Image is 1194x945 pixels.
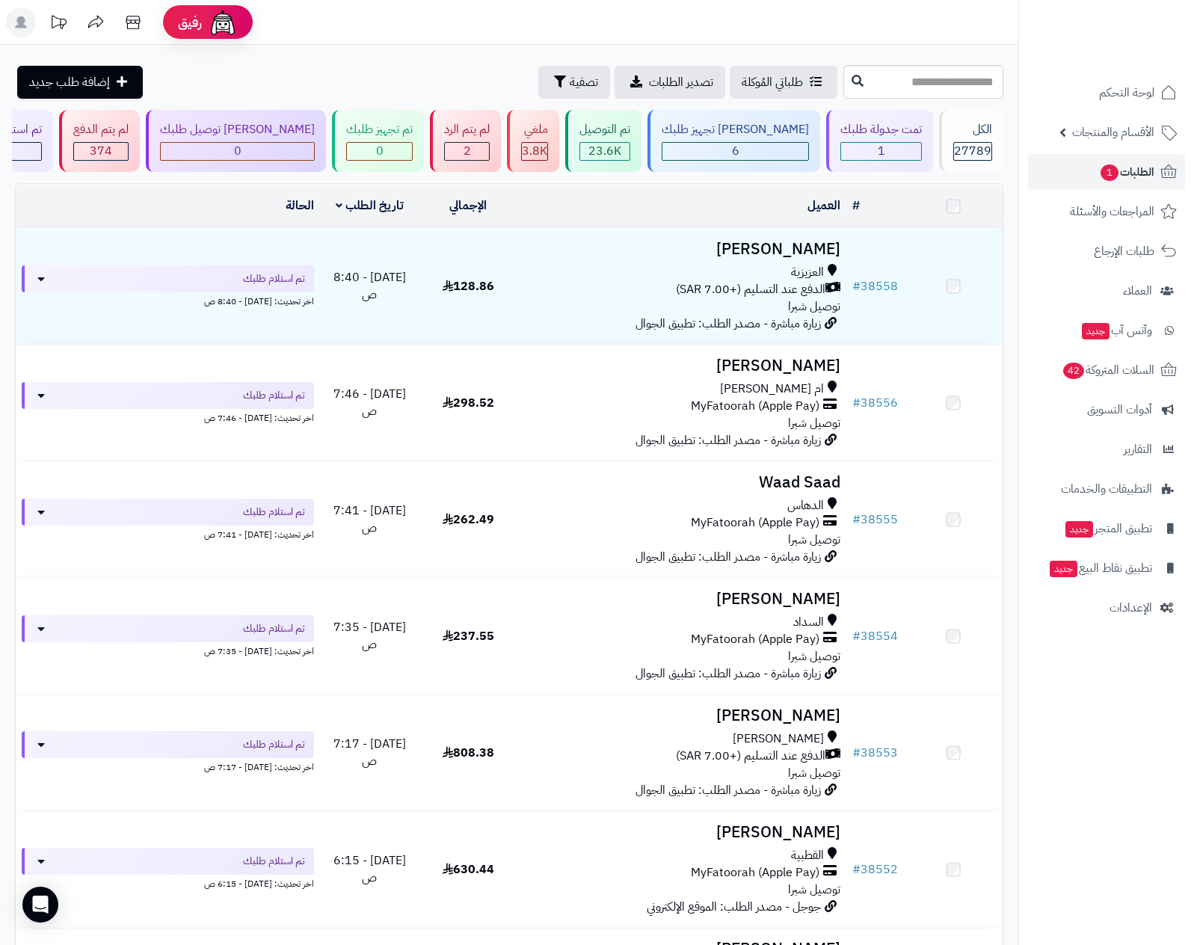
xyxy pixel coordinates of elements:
a: التطبيقات والخدمات [1028,471,1185,507]
a: تاريخ الطلب [336,197,404,215]
a: الإعدادات [1028,590,1185,626]
span: 42 [1063,363,1084,379]
span: الطلبات [1099,161,1154,182]
span: 128.86 [443,277,494,295]
span: # [852,861,861,878]
div: 23556 [580,143,630,160]
span: التقارير [1124,439,1152,460]
span: تم استلام طلبك [243,388,305,403]
a: الحالة [286,197,314,215]
span: تصدير الطلبات [649,73,713,91]
span: توصيل شبرا [788,298,840,315]
span: العزيزية [791,264,824,281]
a: ملغي 3.8K [504,110,562,172]
a: #38553 [852,744,898,762]
span: [DATE] - 6:15 ص [333,852,406,887]
div: تم التوصيل [579,121,630,138]
a: #38554 [852,627,898,645]
div: تمت جدولة طلبك [840,121,922,138]
div: اخر تحديث: [DATE] - 6:15 ص [22,875,314,890]
span: 23.6K [588,142,621,160]
span: زيارة مباشرة - مصدر الطلب: تطبيق الجوال [636,665,821,683]
a: إضافة طلب جديد [17,66,143,99]
a: لوحة التحكم [1028,75,1185,111]
div: ملغي [521,121,548,138]
span: العملاء [1123,280,1152,301]
a: الإجمالي [449,197,487,215]
div: [PERSON_NAME] توصيل طلبك [160,121,315,138]
span: توصيل شبرا [788,647,840,665]
span: تطبيق المتجر [1064,518,1152,539]
span: 0 [376,142,384,160]
span: طلباتي المُوكلة [742,73,803,91]
span: إضافة طلب جديد [29,73,110,91]
span: توصيل شبرا [788,881,840,899]
span: جديد [1082,323,1110,339]
span: # [852,394,861,412]
span: ام [PERSON_NAME] [720,381,824,398]
span: توصيل شبرا [788,414,840,432]
div: 0 [347,143,412,160]
span: الدفع عند التسليم (+7.00 SAR) [676,281,825,298]
h3: Waad Saad [523,474,840,491]
span: 6 [732,142,739,160]
div: اخر تحديث: [DATE] - 8:40 ص [22,292,314,308]
span: MyFatoorah (Apple Pay) [691,514,819,532]
div: [PERSON_NAME] تجهيز طلبك [662,121,809,138]
a: الطلبات1 [1028,154,1185,190]
span: 374 [90,142,112,160]
img: ai-face.png [208,7,238,37]
a: # [852,197,860,215]
span: الدهاس [787,497,824,514]
span: [DATE] - 8:40 ص [333,268,406,304]
div: 1 [841,143,921,160]
a: #38555 [852,511,898,529]
img: logo-2.png [1092,38,1180,70]
span: 298.52 [443,394,494,412]
span: 2 [464,142,471,160]
span: السداد [793,614,824,631]
div: لم يتم الرد [444,121,490,138]
a: #38558 [852,277,898,295]
a: تحديثات المنصة [40,7,77,41]
span: # [852,627,861,645]
span: أدوات التسويق [1087,399,1152,420]
span: توصيل شبرا [788,531,840,549]
span: # [852,277,861,295]
a: المراجعات والأسئلة [1028,194,1185,230]
span: زيارة مباشرة - مصدر الطلب: تطبيق الجوال [636,431,821,449]
h3: [PERSON_NAME] [523,241,840,258]
span: لوحة التحكم [1099,82,1154,103]
div: اخر تحديث: [DATE] - 7:35 ص [22,642,314,658]
span: التطبيقات والخدمات [1061,478,1152,499]
div: لم يتم الدفع [73,121,129,138]
span: 262.49 [443,511,494,529]
span: الأقسام والمنتجات [1072,122,1154,143]
a: تصدير الطلبات [615,66,725,99]
span: MyFatoorah (Apple Pay) [691,398,819,415]
div: 6 [662,143,808,160]
a: #38556 [852,394,898,412]
div: تم تجهيز طلبك [346,121,413,138]
div: 0 [161,143,314,160]
span: القطبية [791,847,824,864]
a: طلبات الإرجاع [1028,233,1185,269]
span: تطبيق نقاط البيع [1048,558,1152,579]
span: زيارة مباشرة - مصدر الطلب: تطبيق الجوال [636,781,821,799]
span: # [852,744,861,762]
a: #38552 [852,861,898,878]
span: زيارة مباشرة - مصدر الطلب: تطبيق الجوال [636,548,821,566]
a: العميل [807,197,840,215]
span: رفيق [178,13,202,31]
span: 0 [234,142,241,160]
a: لم يتم الدفع 374 [56,110,143,172]
a: وآتس آبجديد [1028,313,1185,348]
div: الكل [953,121,992,138]
h3: [PERSON_NAME] [523,707,840,724]
span: جوجل - مصدر الطلب: الموقع الإلكتروني [647,898,821,916]
span: 1 [1101,164,1118,181]
span: تم استلام طلبك [243,854,305,869]
div: 2 [445,143,489,160]
span: جديد [1050,561,1077,577]
span: 237.55 [443,627,494,645]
